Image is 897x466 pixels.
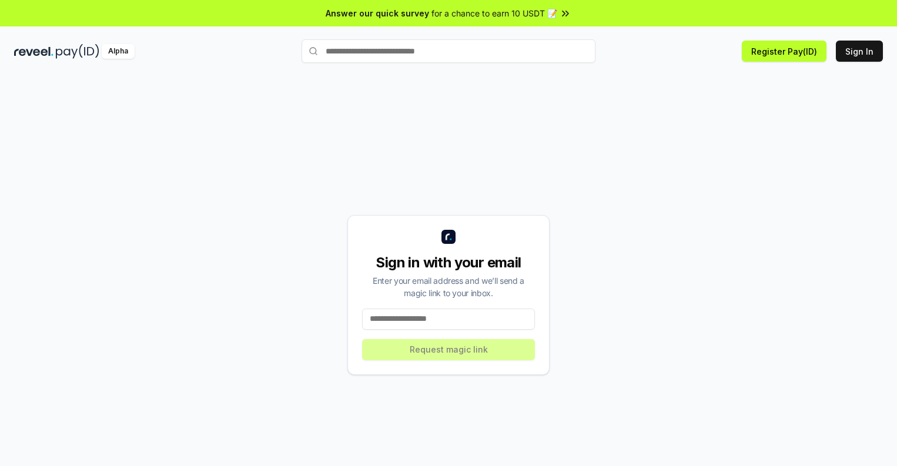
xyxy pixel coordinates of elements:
img: reveel_dark [14,44,53,59]
span: for a chance to earn 10 USDT 📝 [431,7,557,19]
button: Sign In [836,41,883,62]
div: Enter your email address and we’ll send a magic link to your inbox. [362,274,535,299]
button: Register Pay(ID) [742,41,826,62]
img: logo_small [441,230,456,244]
div: Sign in with your email [362,253,535,272]
span: Answer our quick survey [326,7,429,19]
div: Alpha [102,44,135,59]
img: pay_id [56,44,99,59]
